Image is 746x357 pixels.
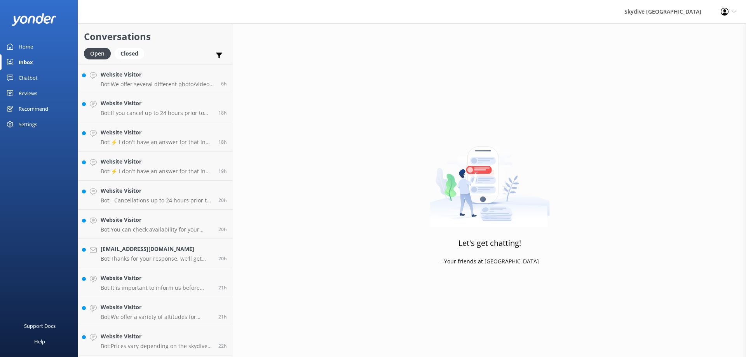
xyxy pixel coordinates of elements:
[101,168,213,175] p: Bot: ⚡ I don't have an answer for that in my knowledge base. Please try and rephrase your questio...
[218,255,227,262] span: Oct 08 2025 07:38pm (UTC +10:00) Australia/Brisbane
[101,139,213,146] p: Bot: ⚡ I don't have an answer for that in my knowledge base. Please try and rephrase your questio...
[218,226,227,233] span: Oct 08 2025 07:52pm (UTC +10:00) Australia/Brisbane
[101,157,213,166] h4: Website Visitor
[430,130,550,227] img: artwork of a man stealing a conversation from at giant smartphone
[19,39,33,54] div: Home
[101,197,213,204] p: Bot: - Cancellations up to 24 hours prior to departure will incur no fee. Cancellations within 24...
[218,313,227,320] span: Oct 08 2025 06:46pm (UTC +10:00) Australia/Brisbane
[84,49,115,57] a: Open
[78,268,233,297] a: Website VisitorBot:It is important to inform us before booking if you have had any recent injurie...
[101,81,215,88] p: Bot: We offer several different photo/video packages. The Dedicated/Ultimate packages provide the...
[101,284,213,291] p: Bot: It is important to inform us before booking if you have had any recent injuries or surgeries...
[19,117,37,132] div: Settings
[19,85,37,101] div: Reviews
[101,99,213,108] h4: Website Visitor
[84,48,111,59] div: Open
[218,110,227,116] span: Oct 08 2025 09:50pm (UTC +10:00) Australia/Brisbane
[101,70,215,79] h4: Website Visitor
[101,274,213,282] h4: Website Visitor
[19,70,38,85] div: Chatbot
[84,29,227,44] h2: Conversations
[101,110,213,117] p: Bot: If you cancel up to 24 hours prior to departure, there will be no fee, and you can request a...
[78,181,233,210] a: Website VisitorBot:- Cancellations up to 24 hours prior to departure will incur no fee. Cancellat...
[78,210,233,239] a: Website VisitorBot:You can check availability for your skydive using the online booking tool on o...
[115,48,144,59] div: Closed
[218,168,227,174] span: Oct 08 2025 08:48pm (UTC +10:00) Australia/Brisbane
[101,313,213,320] p: Bot: We offer a variety of altitudes for skydiving, with all dropzones providing jumps up to 15,0...
[101,255,213,262] p: Bot: Thanks for your response, we'll get back to you as soon as we can during opening hours.
[218,343,227,349] span: Oct 08 2025 06:05pm (UTC +10:00) Australia/Brisbane
[101,303,213,312] h4: Website Visitor
[78,239,233,268] a: [EMAIL_ADDRESS][DOMAIN_NAME]Bot:Thanks for your response, we'll get back to you as soon as we can...
[218,197,227,204] span: Oct 08 2025 08:03pm (UTC +10:00) Australia/Brisbane
[101,128,213,137] h4: Website Visitor
[78,93,233,122] a: Website VisitorBot:If you cancel up to 24 hours prior to departure, there will be no fee, and you...
[101,343,213,350] p: Bot: Prices vary depending on the skydive location, altitude, season, fare type, and any add-ons....
[101,216,213,224] h4: Website Visitor
[101,186,213,195] h4: Website Visitor
[12,13,56,26] img: yonder-white-logo.png
[34,334,45,349] div: Help
[218,139,227,145] span: Oct 08 2025 09:29pm (UTC +10:00) Australia/Brisbane
[101,245,213,253] h4: [EMAIL_ADDRESS][DOMAIN_NAME]
[115,49,148,57] a: Closed
[78,326,233,355] a: Website VisitorBot:Prices vary depending on the skydive location, altitude, season, fare type, an...
[458,237,521,249] h3: Let's get chatting!
[78,152,233,181] a: Website VisitorBot:⚡ I don't have an answer for that in my knowledge base. Please try and rephras...
[78,64,233,93] a: Website VisitorBot:We offer several different photo/video packages. The Dedicated/Ultimate packag...
[101,226,213,233] p: Bot: You can check availability for your skydive using the online booking tool on our website. Ho...
[441,257,539,266] p: - Your friends at [GEOGRAPHIC_DATA]
[101,332,213,341] h4: Website Visitor
[19,101,48,117] div: Recommend
[78,297,233,326] a: Website VisitorBot:We offer a variety of altitudes for skydiving, with all dropzones providing ju...
[24,318,56,334] div: Support Docs
[218,284,227,291] span: Oct 08 2025 06:49pm (UTC +10:00) Australia/Brisbane
[221,80,227,87] span: Oct 09 2025 09:50am (UTC +10:00) Australia/Brisbane
[78,122,233,152] a: Website VisitorBot:⚡ I don't have an answer for that in my knowledge base. Please try and rephras...
[19,54,33,70] div: Inbox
